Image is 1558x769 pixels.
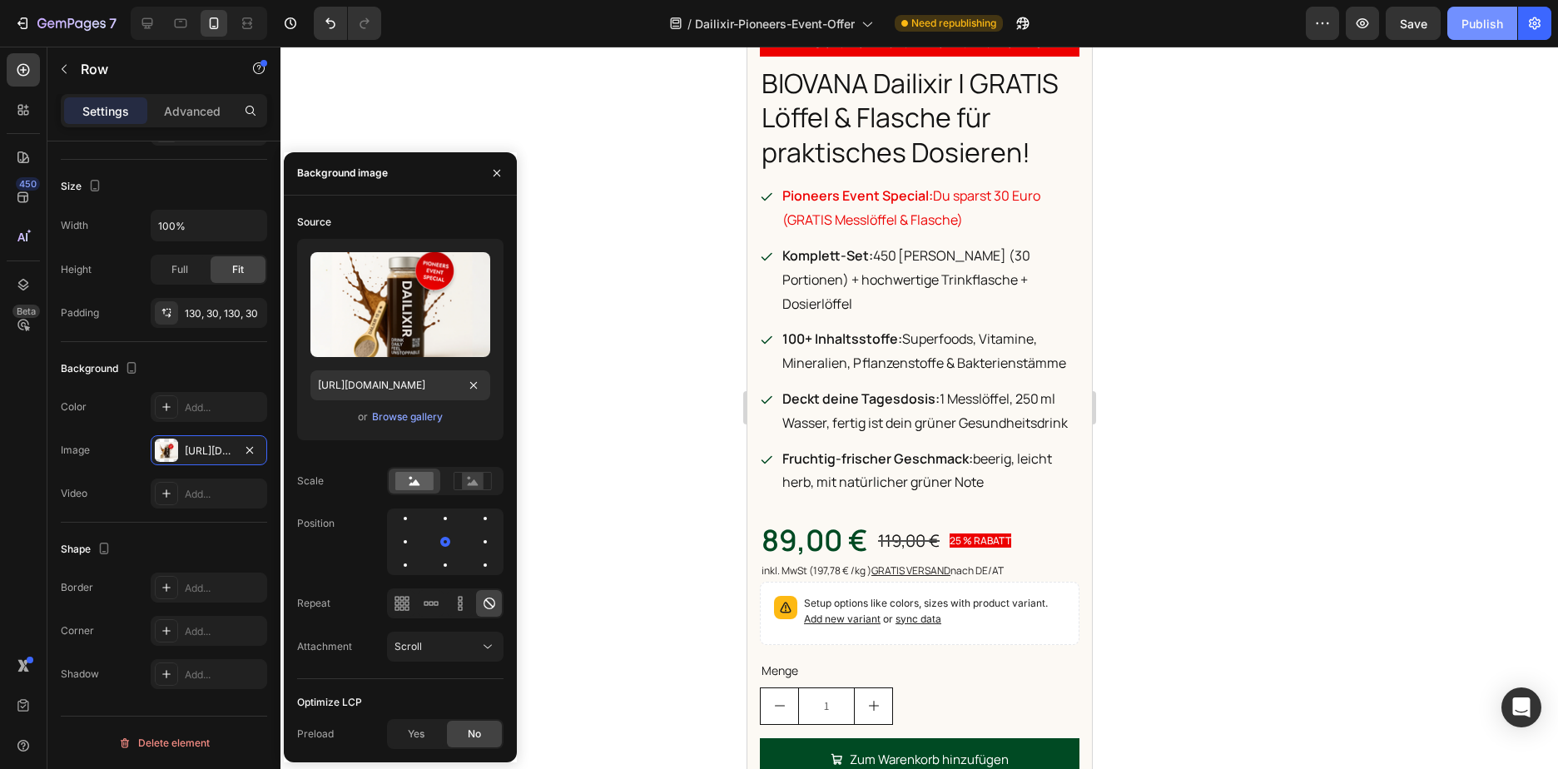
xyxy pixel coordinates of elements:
div: Position [297,516,335,531]
button: 7 [7,7,124,40]
button: Zum Warenkorb hinzufügen [12,692,332,734]
div: 130, 30, 130, 30 [185,306,263,321]
button: Scroll [387,632,504,662]
div: Size [61,176,105,198]
div: Zum Warenkorb hinzufügen [102,702,261,724]
p: Advanced [164,102,221,120]
span: / [687,15,692,32]
span: Yes [408,727,424,742]
span: Need republishing [911,16,996,31]
p: Settings [82,102,129,120]
p: 7 [109,13,117,33]
div: Height [61,262,92,277]
div: Browse gallery [372,409,443,424]
button: Delete element [61,730,267,757]
div: Background [61,358,141,380]
div: Image [61,443,90,458]
span: Dailixir-Pioneers-Event-Offer [695,15,855,32]
div: Color [61,399,87,414]
div: Background image [297,166,388,181]
div: Width [61,218,88,233]
span: No [468,727,481,742]
div: Shadow [61,667,99,682]
div: Add... [185,624,263,639]
div: Preload [297,727,334,742]
div: 450 [16,177,40,191]
span: Scroll [394,640,422,652]
div: Scale [297,474,324,489]
span: or [358,407,368,427]
div: Publish [1461,15,1503,32]
span: Save [1400,17,1427,31]
div: Corner [61,623,94,638]
img: preview-image [310,252,490,357]
div: Add... [185,487,263,502]
div: Padding [61,305,99,320]
div: Open Intercom Messenger [1501,687,1541,727]
div: Optimize LCP [297,695,362,710]
button: Publish [1447,7,1517,40]
div: Border [61,580,93,595]
div: Add... [185,400,263,415]
div: Attachment [297,639,352,654]
div: Delete element [118,733,210,753]
button: Browse gallery [371,409,444,425]
div: Source [297,215,331,230]
div: Undo/Redo [314,7,381,40]
div: Add... [185,581,263,596]
div: [URL][DOMAIN_NAME] [185,444,233,459]
div: Shape [61,538,114,561]
button: Save [1386,7,1441,40]
span: Fit [232,262,244,277]
span: Full [171,262,188,277]
div: Video [61,486,87,501]
div: Add... [185,667,263,682]
div: Beta [12,305,40,318]
input: https://example.com/image.jpg [310,370,490,400]
p: Row [81,59,222,79]
div: Repeat [297,596,330,611]
input: Auto [151,211,266,241]
iframe: Design area [747,47,1092,769]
